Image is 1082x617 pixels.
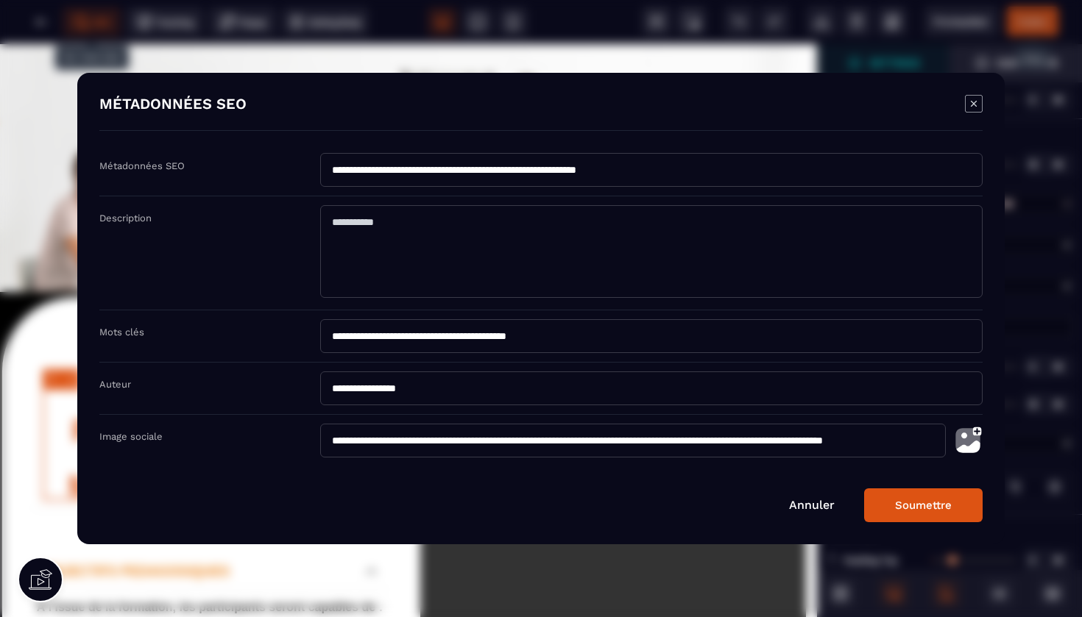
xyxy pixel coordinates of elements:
button: Soumettre [864,488,983,522]
label: Image sociale [99,431,163,442]
label: Métadonnées SEO [99,160,185,171]
label: Mots clés [99,327,144,338]
img: photo-upload.002a6cb0.svg [953,424,983,457]
label: Description [99,213,152,224]
a: Annuler [789,498,835,512]
label: Auteur [99,379,131,390]
p: OBJECTIFS PEDAGOGIQUES [43,517,351,538]
h4: MÉTADONNÉES SEO [99,95,247,115]
p: LE PROJET PERSONNALISE EN SECTEUR MEDICO-SOCIAL [43,344,351,456]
